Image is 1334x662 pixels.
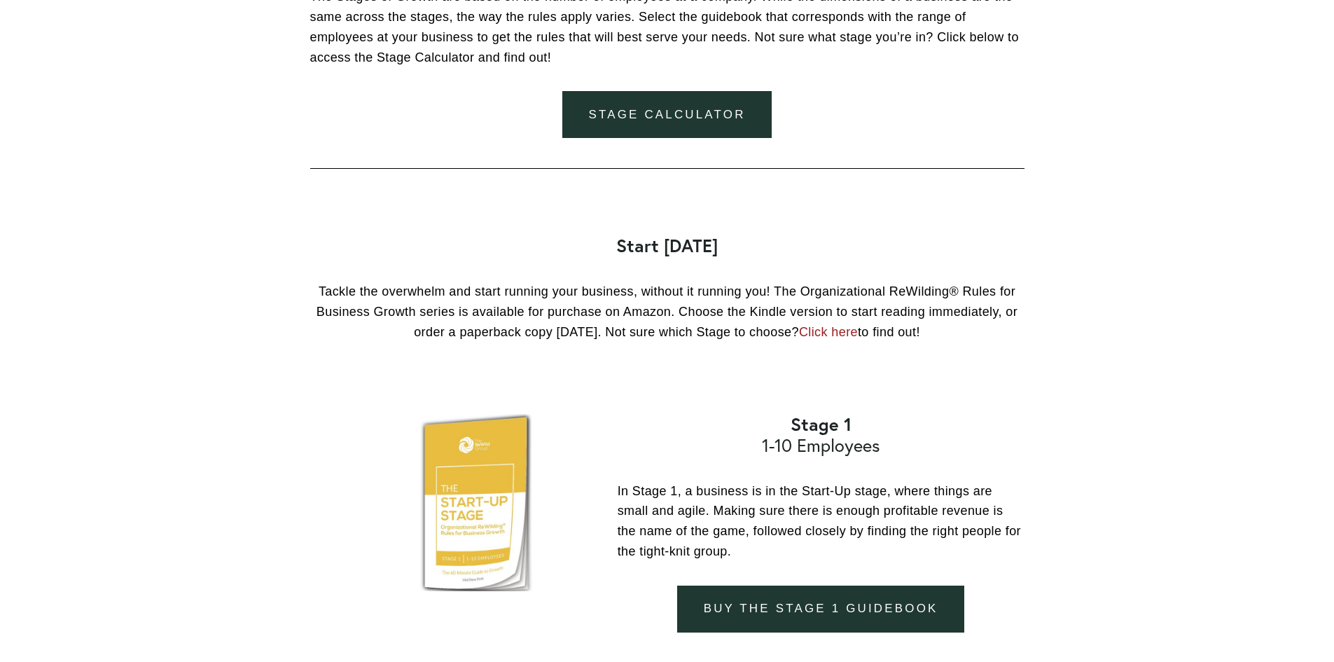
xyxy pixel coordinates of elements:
a: Click here [799,325,858,339]
a: buy the stage 1 guidebook [677,586,964,633]
p: In Stage 1, a business is in the Start-Up stage, where things are small and agile. Making sure th... [618,481,1024,562]
strong: Stage 1 [791,413,852,436]
strong: Start [DATE] [616,234,718,257]
h2: 1-10 Employees [618,414,1024,456]
p: Tackle the overwhelm and start running your business, without it running you! The Organizational ... [310,282,1024,342]
a: Stage Calculator [562,91,772,138]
